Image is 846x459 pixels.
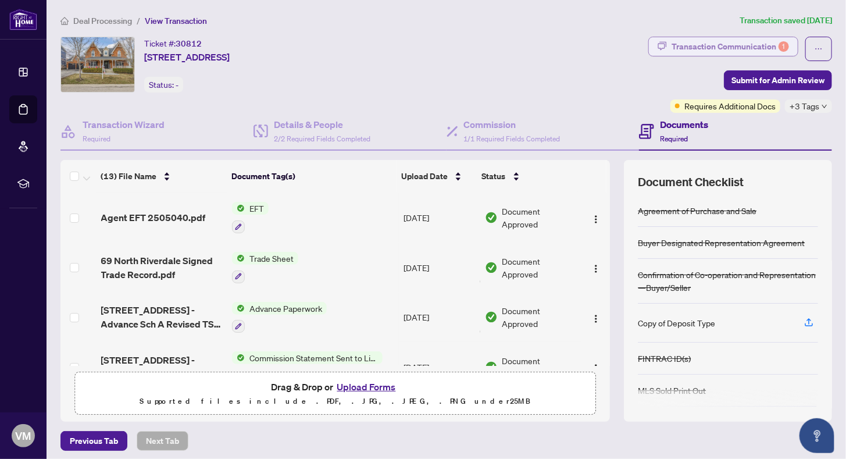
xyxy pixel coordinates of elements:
span: [STREET_ADDRESS] [144,50,230,64]
img: Document Status [485,311,498,323]
img: Logo [591,314,601,323]
span: Requires Additional Docs [684,99,776,112]
th: Upload Date [397,160,477,193]
button: Open asap [799,418,834,453]
button: Status IconEFT [232,202,269,233]
button: Status IconCommission Statement Sent to Listing Brokerage [232,351,383,383]
span: (13) File Name [101,170,156,183]
img: Status Icon [232,302,245,315]
span: Upload Date [401,170,448,183]
div: Status: [144,77,183,92]
span: down [822,104,827,109]
td: [DATE] [399,243,480,293]
span: Drag & Drop orUpload FormsSupported files include .PDF, .JPG, .JPEG, .PNG under25MB [75,372,595,415]
span: 1/1 Required Fields Completed [464,134,561,143]
span: Document Approved [502,304,577,330]
span: +3 Tags [790,99,819,113]
span: home [60,17,69,25]
button: Logo [587,208,605,227]
div: Buyer Designated Representation Agreement [638,236,805,249]
span: View Transaction [145,16,207,26]
img: logo [9,9,37,30]
img: IMG-W12075178_1.jpg [61,37,134,92]
button: Transaction Communication1 [648,37,798,56]
img: Logo [591,215,601,224]
div: MLS Sold Print Out [638,384,706,397]
img: Logo [591,264,601,273]
span: - [176,80,179,90]
span: Document Approved [502,354,577,380]
button: Logo [587,308,605,326]
span: Commission Statement Sent to Listing Brokerage [245,351,383,364]
article: Transaction saved [DATE] [740,14,832,27]
th: Status [477,160,578,193]
h4: Commission [464,118,561,131]
span: [STREET_ADDRESS] - CS.pdf [101,353,223,381]
span: Status [482,170,506,183]
span: Previous Tab [70,432,118,450]
h4: Documents [660,118,708,131]
img: Document Status [485,361,498,373]
span: Trade Sheet [245,252,298,265]
img: Document Status [485,261,498,274]
img: Logo [591,364,601,373]
div: FINTRAC ID(s) [638,352,691,365]
button: Logo [587,258,605,277]
h4: Transaction Wizard [83,118,165,131]
span: ellipsis [815,45,823,53]
li: / [137,14,140,27]
button: Status IconTrade Sheet [232,252,298,283]
td: [DATE] [399,293,480,343]
button: Logo [587,358,605,376]
img: Status Icon [232,202,245,215]
div: Transaction Communication [672,37,789,56]
span: Document Checklist [638,174,744,190]
img: Status Icon [232,351,245,364]
span: Required [83,134,110,143]
span: Required [660,134,688,143]
span: Advance Paperwork [245,302,327,315]
span: Agent EFT 2505040.pdf [101,211,206,225]
td: [DATE] [399,193,480,243]
button: Status IconAdvance Paperwork [232,302,327,333]
button: Submit for Admin Review [724,70,832,90]
div: 1 [779,41,789,52]
span: Submit for Admin Review [731,71,824,90]
span: Document Approved [502,255,577,280]
span: Document Approved [502,205,577,230]
span: Deal Processing [73,16,132,26]
div: Copy of Deposit Type [638,316,715,329]
span: Drag & Drop or [272,379,399,394]
span: 2/2 Required Fields Completed [274,134,370,143]
span: 69 North Riverdale Signed Trade Record.pdf [101,254,223,282]
div: Ticket #: [144,37,202,50]
div: Confirmation of Co-operation and Representation—Buyer/Seller [638,268,818,294]
h4: Details & People [274,118,370,131]
button: Previous Tab [60,431,127,451]
td: [DATE] [399,342,480,392]
button: Upload Forms [334,379,399,394]
th: (13) File Name [96,160,227,193]
th: Document Tag(s) [227,160,397,193]
img: Document Status [485,211,498,224]
span: VM [16,428,31,444]
p: Supported files include .PDF, .JPG, .JPEG, .PNG under 25 MB [82,394,588,408]
div: Agreement of Purchase and Sale [638,204,756,217]
button: Next Tab [137,431,188,451]
img: Status Icon [232,252,245,265]
span: 30812 [176,38,202,49]
span: EFT [245,202,269,215]
span: [STREET_ADDRESS] - Advance Sch A Revised TS 2505040.pdf [101,303,223,331]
